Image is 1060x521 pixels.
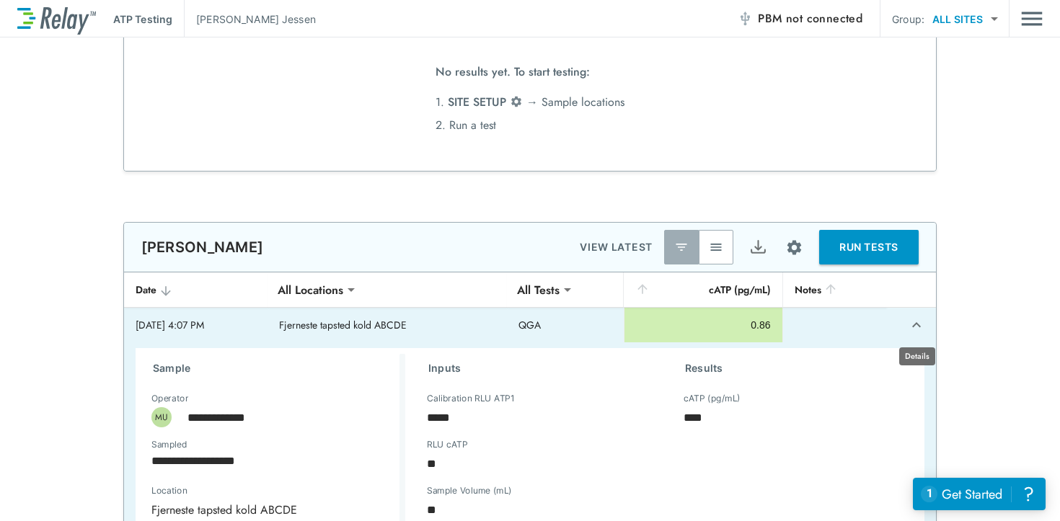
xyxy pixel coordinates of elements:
[436,61,590,91] span: No results yet. To start testing:
[510,95,523,108] img: Settings Icon
[507,275,570,304] div: All Tests
[741,230,775,264] button: Export
[448,94,506,110] span: SITE SETUP
[786,10,862,27] span: not connected
[427,486,512,496] label: Sample Volume (mL)
[436,114,624,137] li: 2. Run a test
[151,393,188,404] label: Operator
[674,240,689,254] img: Latest
[268,275,353,304] div: All Locations
[141,239,263,256] p: [PERSON_NAME]
[17,4,96,35] img: LuminUltra Relay
[580,239,653,256] p: VIEW LATEST
[709,240,723,254] img: View All
[685,360,907,377] h3: Results
[141,446,375,475] input: Choose date, selected date is Sep 3, 2025
[785,239,803,257] img: Settings Icon
[507,308,624,342] td: QGA
[436,91,624,114] li: 1. → Sample locations
[427,440,467,450] label: RLU cATP
[636,318,771,332] div: 0.86
[795,281,875,298] div: Notes
[124,272,268,308] th: Date
[196,12,316,27] p: [PERSON_NAME] Jessen
[749,239,767,257] img: Export Icon
[899,347,935,365] div: Details
[1021,5,1043,32] img: Drawer Icon
[427,393,514,404] label: Calibration RLU ATP1
[892,12,924,27] p: Group:
[136,318,256,332] div: [DATE] 4:07 PM
[151,486,335,496] label: Location
[775,228,813,267] button: Site setup
[684,393,741,404] label: cATP (pg/mL)
[151,407,172,427] div: MU
[758,9,862,29] span: PBM
[1021,5,1043,32] button: Main menu
[732,4,868,33] button: PBM not connected
[819,230,919,264] button: RUN TESTS
[153,360,399,377] h3: Sample
[738,12,752,26] img: Offline Icon
[635,281,771,298] div: cATP (pg/mL)
[113,12,172,27] p: ATP Testing
[151,440,187,450] label: Sampled
[904,313,929,337] button: expand row
[268,308,507,342] td: Fjerneste tapsted kold ABCDE
[428,360,650,377] h3: Inputs
[913,478,1046,510] iframe: Resource center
